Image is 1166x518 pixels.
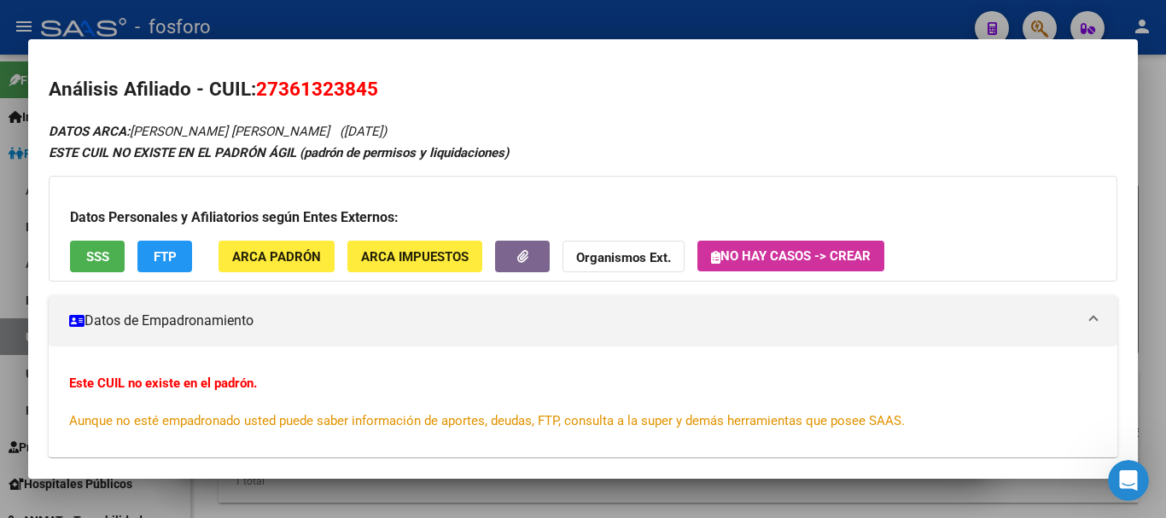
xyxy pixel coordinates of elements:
[69,413,905,428] span: Aunque no esté empadronado usted puede saber información de aportes, deudas, FTP, consulta a la s...
[86,249,109,265] span: SSS
[70,207,1096,228] h3: Datos Personales y Afiliatorios según Entes Externos:
[69,311,1076,331] mat-panel-title: Datos de Empadronamiento
[697,241,884,271] button: No hay casos -> Crear
[219,241,335,272] button: ARCA Padrón
[154,249,177,265] span: FTP
[49,75,1117,104] h2: Análisis Afiliado - CUIL:
[576,250,671,265] strong: Organismos Ext.
[563,241,685,272] button: Organismos Ext.
[232,249,321,265] span: ARCA Padrón
[137,241,192,272] button: FTP
[340,124,387,139] span: ([DATE])
[70,241,125,272] button: SSS
[69,375,257,391] strong: Este CUIL no existe en el padrón.
[49,124,329,139] span: [PERSON_NAME] [PERSON_NAME]
[49,295,1117,346] mat-expansion-panel-header: Datos de Empadronamiento
[49,124,130,139] strong: DATOS ARCA:
[711,248,871,264] span: No hay casos -> Crear
[256,78,378,100] span: 27361323845
[361,249,469,265] span: ARCA Impuestos
[49,145,509,160] strong: ESTE CUIL NO EXISTE EN EL PADRÓN ÁGIL (padrón de permisos y liquidaciones)
[49,346,1117,457] div: Datos de Empadronamiento
[1108,460,1149,501] iframe: Intercom live chat
[347,241,482,272] button: ARCA Impuestos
